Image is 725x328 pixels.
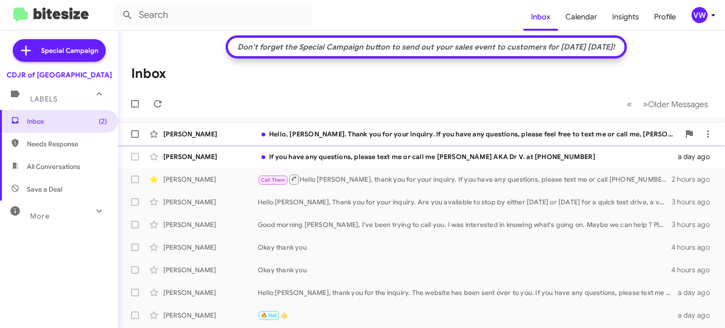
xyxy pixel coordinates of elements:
span: All Conversations [27,162,80,171]
div: Hello [PERSON_NAME], thank you for the inquiry. The website has been sent over to you. If you hav... [258,288,675,297]
a: Profile [647,3,683,31]
div: [PERSON_NAME] [163,175,258,184]
span: Needs Response [27,139,107,149]
div: Hello [PERSON_NAME], thank you for your inquiry. If you have any questions, please text me or cal... [258,174,672,185]
span: Save a Deal [27,185,62,194]
span: More [30,212,50,220]
div: Hello [PERSON_NAME], Thank you for your inquiry. Are you available to stop by either [DATE] or [D... [258,197,672,207]
a: Special Campaign [13,39,106,62]
span: Older Messages [648,99,708,109]
span: Call Them [261,177,286,183]
a: Inbox [523,3,558,31]
div: a day ago [675,152,717,161]
div: [PERSON_NAME] [163,311,258,320]
div: [PERSON_NAME] [163,243,258,252]
a: Calendar [558,3,605,31]
div: 4 hours ago [671,265,717,275]
span: Labels [30,95,58,103]
input: Search [114,4,312,26]
div: [PERSON_NAME] [163,288,258,297]
div: [PERSON_NAME] [163,265,258,275]
div: 👍 [258,310,675,321]
div: a day ago [675,288,717,297]
span: « [627,98,632,110]
div: a day ago [675,311,717,320]
div: vw [691,7,708,23]
div: 4 hours ago [671,243,717,252]
h1: Inbox [131,66,166,81]
div: Okay thank you [258,265,671,275]
div: 2 hours ago [672,175,717,184]
div: [PERSON_NAME] [163,152,258,161]
button: vw [683,7,715,23]
nav: Page navigation example [622,94,714,114]
a: Insights [605,3,647,31]
div: CDJR of [GEOGRAPHIC_DATA] [7,70,112,80]
div: Hello, [PERSON_NAME]. Thank you for your inquiry. If you have any questions, please feel free to ... [258,129,680,139]
div: 3 hours ago [672,220,717,229]
div: [PERSON_NAME] [163,129,258,139]
div: [PERSON_NAME] [163,220,258,229]
div: Good morning [PERSON_NAME], I've been trying to call you. I was interested in knowing what's goin... [258,220,672,229]
span: Inbox [27,117,107,126]
span: » [643,98,648,110]
span: (2) [99,117,107,126]
span: Special Campaign [41,46,98,55]
span: 🔥 Hot [261,312,277,319]
button: Previous [621,94,638,114]
div: 3 hours ago [672,197,717,207]
div: Don't forget the Special Campaign button to send out your sales event to customers for [DATE] [DA... [233,42,620,52]
div: [PERSON_NAME] [163,197,258,207]
div: Okay thank you [258,243,671,252]
div: If you have any questions, please text me or call me [PERSON_NAME] AKA Dr V. at [PHONE_NUMBER] [258,152,675,161]
button: Next [637,94,714,114]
